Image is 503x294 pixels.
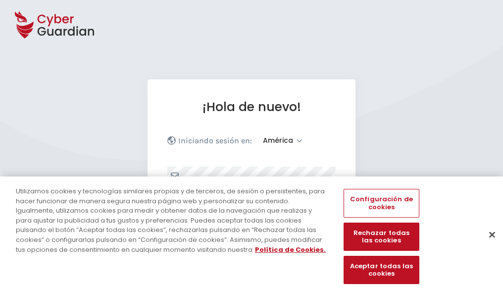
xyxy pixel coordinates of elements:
[255,244,326,254] a: Más información sobre su privacidad, se abre en una nueva pestaña
[16,186,329,254] div: Utilizamos cookies y tecnologías similares propias y de terceros, de sesión o persistentes, para ...
[481,224,503,245] button: Cerrar
[344,189,419,217] button: Configuración de cookies, Abre el cuadro de diálogo del centro de preferencias.
[178,136,252,146] p: Iniciando sesión en:
[344,223,419,251] button: Rechazar todas las cookies
[344,256,419,284] button: Aceptar todas las cookies
[167,99,336,115] h1: ¡Hola de nuevo!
